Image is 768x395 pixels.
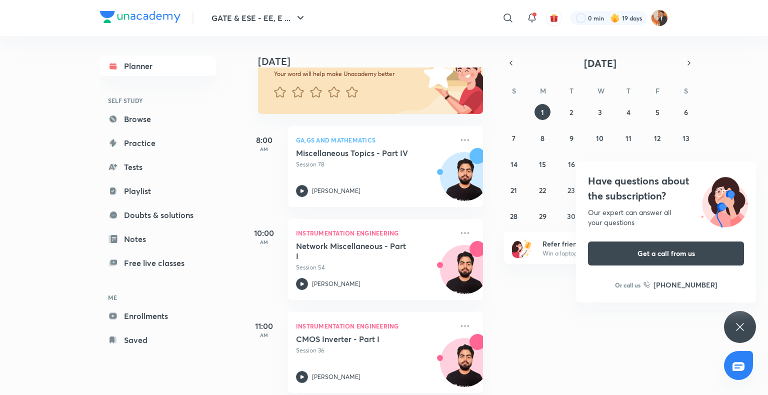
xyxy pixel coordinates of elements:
[541,107,544,117] abbr: September 1, 2025
[684,107,688,117] abbr: September 6, 2025
[620,156,636,172] button: September 18, 2025
[542,249,665,258] p: Win a laptop, vouchers & more
[244,134,284,146] h5: 8:00
[588,241,744,265] button: Get a call from us
[512,133,515,143] abbr: September 7, 2025
[100,11,180,25] a: Company Logo
[440,343,488,391] img: Avatar
[626,107,630,117] abbr: September 4, 2025
[563,182,579,198] button: September 23, 2025
[682,159,690,169] abbr: September 20, 2025
[569,86,573,95] abbr: Tuesday
[678,104,694,120] button: September 6, 2025
[678,156,694,172] button: September 20, 2025
[296,227,453,239] p: Instrumentation Engineering
[584,56,616,70] span: [DATE]
[597,86,604,95] abbr: Wednesday
[693,173,756,227] img: ttu_illustration_new.svg
[567,211,575,221] abbr: September 30, 2025
[596,159,603,169] abbr: September 17, 2025
[510,159,517,169] abbr: September 14, 2025
[534,130,550,146] button: September 8, 2025
[592,104,608,120] button: September 3, 2025
[389,34,483,114] img: feedback_image
[100,253,216,273] a: Free live classes
[100,133,216,153] a: Practice
[540,133,544,143] abbr: September 8, 2025
[563,130,579,146] button: September 9, 2025
[312,372,360,381] p: [PERSON_NAME]
[626,86,630,95] abbr: Thursday
[539,185,546,195] abbr: September 22, 2025
[506,130,522,146] button: September 7, 2025
[649,130,665,146] button: September 12, 2025
[100,289,216,306] h6: ME
[546,10,562,26] button: avatar
[542,238,665,249] h6: Refer friends
[205,8,312,28] button: GATE & ESE - EE, E ...
[682,133,689,143] abbr: September 13, 2025
[549,13,558,22] img: avatar
[312,279,360,288] p: [PERSON_NAME]
[512,86,516,95] abbr: Sunday
[100,306,216,326] a: Enrollments
[100,157,216,177] a: Tests
[654,133,660,143] abbr: September 12, 2025
[296,320,453,332] p: Instrumentation Engineering
[258,55,493,67] h4: [DATE]
[655,107,659,117] abbr: September 5, 2025
[592,130,608,146] button: September 10, 2025
[625,133,631,143] abbr: September 11, 2025
[534,208,550,224] button: September 29, 2025
[512,238,532,258] img: referral
[563,156,579,172] button: September 16, 2025
[569,133,573,143] abbr: September 9, 2025
[100,330,216,350] a: Saved
[100,181,216,201] a: Playlist
[506,208,522,224] button: September 28, 2025
[100,11,180,23] img: Company Logo
[244,146,284,152] p: AM
[510,185,517,195] abbr: September 21, 2025
[655,86,659,95] abbr: Friday
[643,279,717,290] a: [PHONE_NUMBER]
[296,134,453,146] p: GA,GS and Mathematics
[506,182,522,198] button: September 21, 2025
[440,250,488,298] img: Avatar
[651,9,668,26] img: Ayush sagitra
[649,104,665,120] button: September 5, 2025
[539,159,546,169] abbr: September 15, 2025
[100,229,216,249] a: Notes
[244,320,284,332] h5: 11:00
[296,334,420,344] h5: CMOS Inverter - Part I
[440,157,488,205] img: Avatar
[596,133,603,143] abbr: September 10, 2025
[534,182,550,198] button: September 22, 2025
[296,346,453,355] p: Session 36
[615,280,640,289] p: Or call us
[654,159,661,169] abbr: September 19, 2025
[598,107,602,117] abbr: September 3, 2025
[100,56,216,76] a: Planner
[100,109,216,129] a: Browse
[678,130,694,146] button: September 13, 2025
[506,156,522,172] button: September 14, 2025
[653,279,717,290] h6: [PHONE_NUMBER]
[649,156,665,172] button: September 19, 2025
[296,160,453,169] p: Session 78
[592,156,608,172] button: September 17, 2025
[534,156,550,172] button: September 15, 2025
[312,186,360,195] p: [PERSON_NAME]
[610,13,620,23] img: streak
[244,227,284,239] h5: 10:00
[563,208,579,224] button: September 30, 2025
[588,207,744,227] div: Our expert can answer all your questions
[540,86,546,95] abbr: Monday
[244,239,284,245] p: AM
[274,70,420,78] p: Your word will help make Unacademy better
[684,86,688,95] abbr: Saturday
[567,185,575,195] abbr: September 23, 2025
[625,159,632,169] abbr: September 18, 2025
[568,159,575,169] abbr: September 16, 2025
[296,263,453,272] p: Session 54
